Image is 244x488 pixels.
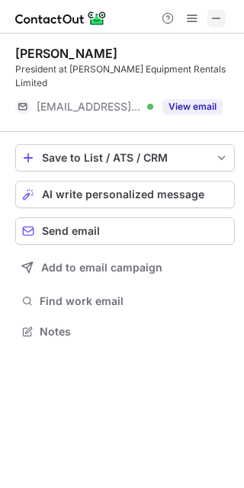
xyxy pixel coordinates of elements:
[42,152,208,164] div: Save to List / ATS / CRM
[37,100,142,114] span: [EMAIL_ADDRESS][DOMAIN_NAME]
[15,217,235,245] button: Send email
[162,99,223,114] button: Reveal Button
[15,63,235,90] div: President at [PERSON_NAME] Equipment Rentals Limited
[42,225,100,237] span: Send email
[15,291,235,312] button: Find work email
[15,321,235,342] button: Notes
[15,46,117,61] div: [PERSON_NAME]
[15,254,235,281] button: Add to email campaign
[15,181,235,208] button: AI write personalized message
[41,262,162,274] span: Add to email campaign
[15,9,107,27] img: ContactOut v5.3.10
[15,144,235,172] button: save-profile-one-click
[40,325,229,339] span: Notes
[42,188,204,201] span: AI write personalized message
[40,294,229,308] span: Find work email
